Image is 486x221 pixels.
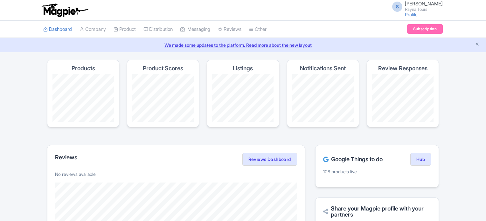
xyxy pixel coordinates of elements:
h4: Review Responses [378,65,427,72]
h4: Product Scores [143,65,183,72]
small: Rayna Tours [405,7,443,11]
a: Profile [405,12,418,17]
a: Company [80,21,106,38]
span: [PERSON_NAME] [405,1,443,7]
img: logo-ab69f6fb50320c5b225c76a69d11143b.png [40,3,89,17]
a: Reviews Dashboard [242,153,297,166]
a: S [PERSON_NAME] Rayna Tours [388,1,443,11]
a: We made some updates to the platform. Read more about the new layout [4,42,482,48]
a: Hub [410,153,431,166]
h2: Share your Magpie profile with your partners [323,205,431,218]
p: 108 products live [323,168,431,175]
a: Other [249,21,267,38]
p: No reviews available [55,171,297,177]
a: Distribution [143,21,173,38]
span: S [392,2,402,12]
h4: Notifications Sent [300,65,346,72]
a: Product [114,21,136,38]
h2: Reviews [55,154,77,161]
h4: Listings [233,65,253,72]
h4: Products [72,65,95,72]
h2: Google Things to do [323,156,383,162]
a: Dashboard [43,21,72,38]
a: Messaging [180,21,210,38]
button: Close announcement [475,41,480,48]
a: Reviews [218,21,241,38]
a: Subscription [407,24,443,34]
